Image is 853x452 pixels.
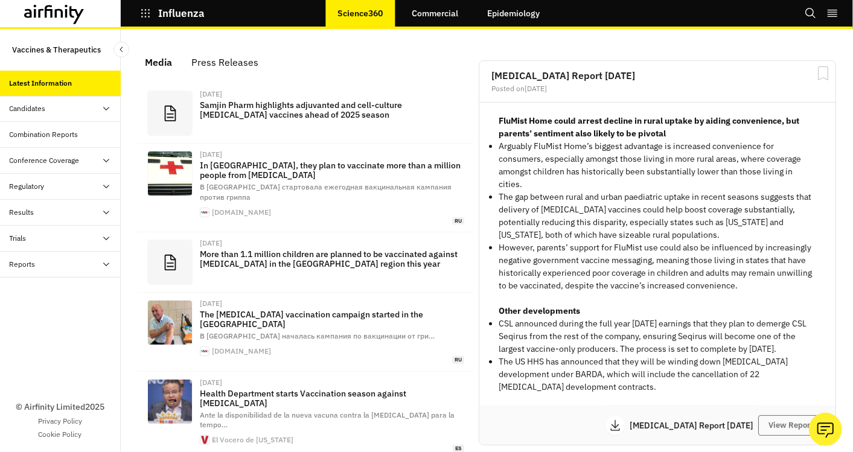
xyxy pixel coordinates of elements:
a: [DATE]In [GEOGRAPHIC_DATA], they plan to vaccinate more than a million people from [MEDICAL_DATA]... [138,144,474,232]
div: [DOMAIN_NAME] [212,348,271,355]
p: © Airfinity Limited 2025 [16,401,104,413]
span: ru [452,217,464,225]
p: In [GEOGRAPHIC_DATA], they plan to vaccinate more than a million people from [MEDICAL_DATA] [200,161,464,180]
button: Search [805,3,817,24]
div: [DATE] [200,379,464,386]
p: Influenza [158,8,205,19]
a: [DATE]The [MEDICAL_DATA] vaccination campaign started in the [GEOGRAPHIC_DATA]В [GEOGRAPHIC_DATA]... [138,293,474,371]
button: View Report [758,415,823,436]
div: Reports [10,259,36,270]
p: Arguably FluMist Home’s biggest advantage is increased convenience for consumers, especially amon... [499,140,816,191]
p: [MEDICAL_DATA] Report [DATE] [630,421,758,430]
h2: [MEDICAL_DATA] Report [DATE] [491,71,823,80]
div: [DATE] [200,300,464,307]
a: [DATE]More than 1.1 million children are planned to be vaccinated against [MEDICAL_DATA] in the [... [138,232,474,293]
div: Press Releases [191,53,258,71]
button: Ask our analysts [809,413,842,446]
div: El Vocero de [US_STATE] [212,436,293,444]
div: [DOMAIN_NAME] [212,209,271,216]
a: Privacy Policy [38,416,82,427]
img: icon.ico [200,436,209,444]
span: В [GEOGRAPHIC_DATA] стартовала ежегодная вакцинальная кампания против гриппа [200,182,452,202]
p: Health Department starts Vaccination season against [MEDICAL_DATA] [200,389,464,408]
img: 8132cba271e8afe0bcaac59bd440e097.jpg [148,301,192,345]
p: The gap between rural and urban paediatric uptake in recent seasons suggests that delivery of [ME... [499,191,816,241]
img: 68adc619abc79.image.jpg [148,380,192,424]
span: ru [452,356,464,364]
div: Candidates [10,103,46,114]
p: Vaccines & Therapeutics [12,39,101,61]
p: Samjin Pharm highlights adjuvanted and cell-culture [MEDICAL_DATA] vaccines ahead of 2025 season [200,100,464,119]
strong: FluMist Home could arrest decline in rural uptake by aiding convenience, but parents’ sentiment a... [499,115,799,139]
div: Media [145,53,172,71]
div: [DATE] [200,240,464,247]
div: Posted on [DATE] [491,85,823,92]
img: apple-touch-icon-180.png [200,347,209,355]
p: However, parents’ support for FluMist use could also be influenced by increasingly negative gover... [499,241,816,292]
div: Combination Reports [10,129,78,140]
strong: Other developments [499,305,580,316]
a: [DATE]Samjin Pharm highlights adjuvanted and cell-culture [MEDICAL_DATA] vaccines ahead of 2025 s... [138,83,474,144]
span: В [GEOGRAPHIC_DATA] началась кампания по вакцинации от гри … [200,331,435,340]
div: Results [10,207,34,218]
span: Ante la disponibilidad de la nueva vacuna contra la [MEDICAL_DATA] para la tempo … [200,410,455,430]
a: Cookie Policy [39,429,82,440]
p: The US HHS has announced that they will be winding down [MEDICAL_DATA] development under BARDA, w... [499,355,816,393]
button: Influenza [140,3,205,24]
p: CSL announced during the full year [DATE] earnings that they plan to demerge CSL Seqirus from the... [499,317,816,355]
p: Science360 [337,8,383,18]
p: The [MEDICAL_DATA] vaccination campaign started in the [GEOGRAPHIC_DATA] [200,310,464,329]
button: Close Sidebar [113,42,129,57]
img: apple-touch-icon-180.png [200,208,209,217]
div: Conference Coverage [10,155,80,166]
div: [DATE] [200,151,464,158]
div: [DATE] [200,91,464,98]
div: Trials [10,233,27,244]
div: Latest Information [10,78,72,89]
img: 539b7aa08f1b2e6bbc6ce528279a9e62.jpg [148,151,192,196]
div: Regulatory [10,181,45,192]
p: More than 1.1 million children are planned to be vaccinated against [MEDICAL_DATA] in the [GEOGRA... [200,249,464,269]
svg: Bookmark Report [816,66,831,81]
